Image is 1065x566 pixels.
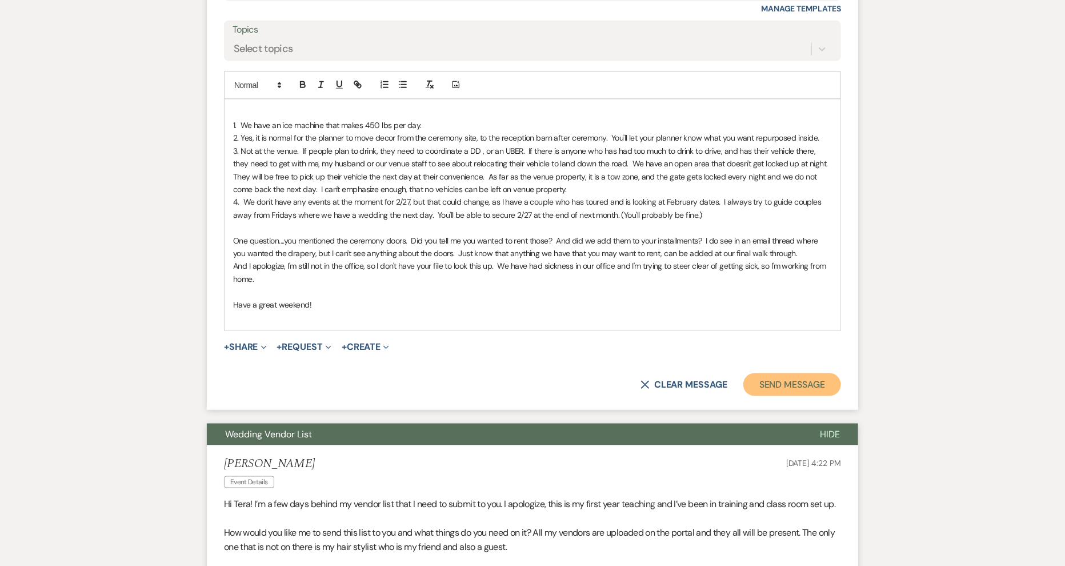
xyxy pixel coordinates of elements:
[277,342,282,352] span: +
[820,428,840,440] span: Hide
[233,197,823,220] span: 4. We don't have any events at the moment for 2/27, but that could change, as I have a couple who...
[233,133,819,143] span: 2. Yes, it is normal for the planner to move decor from the ceremony site, to the reception barn ...
[743,373,841,396] button: Send Message
[224,457,315,471] h5: [PERSON_NAME]
[761,3,841,14] a: Manage Templates
[233,22,832,38] label: Topics
[224,497,841,512] p: Hi Tera! I’m a few days behind my vendor list that I need to submit to you. I apologize, this is ...
[342,342,347,352] span: +
[786,458,841,468] span: [DATE] 4:22 PM
[277,342,331,352] button: Request
[234,41,293,57] div: Select topics
[233,261,828,284] span: And I apologize, I'm still not in the office, so I don't have your file to look this up. We have ...
[224,476,274,488] span: Event Details
[224,342,229,352] span: +
[233,120,422,130] span: 1. We have an ice machine that makes 450 lbs per day.
[233,236,820,258] span: One question....you mentioned the ceremony doors. Did you tell me you wanted to rent those? And d...
[207,424,802,445] button: Wedding Vendor List
[225,428,312,440] span: Wedding Vendor List
[802,424,858,445] button: Hide
[342,342,389,352] button: Create
[233,146,832,194] span: 3. Not at the venue. If people plan to drink, they need to coordinate a DD , or an UBER. If there...
[224,526,841,555] p: How would you like me to send this list to you and what things do you need on it? All my vendors ...
[224,342,267,352] button: Share
[640,380,727,389] button: Clear message
[233,300,311,310] span: Have a great weekend!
